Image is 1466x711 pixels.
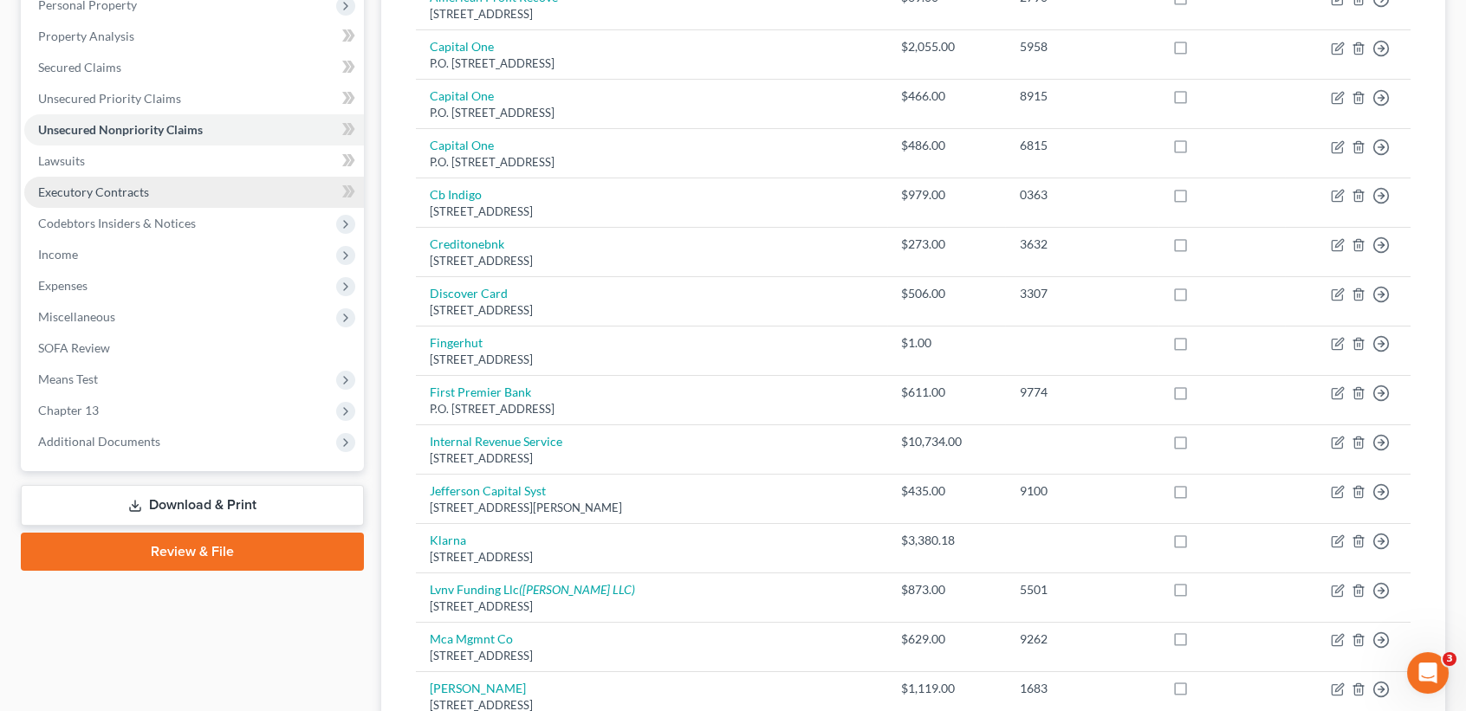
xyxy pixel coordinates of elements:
div: $486.00 [901,137,992,154]
div: $466.00 [901,87,992,105]
div: [STREET_ADDRESS] [430,549,873,566]
div: P.O. [STREET_ADDRESS] [430,105,873,121]
div: P.O. [STREET_ADDRESS] [430,401,873,417]
div: $1.00 [901,334,992,352]
a: [PERSON_NAME] [430,681,526,695]
div: 0363 [1019,186,1145,204]
div: [STREET_ADDRESS] [430,352,873,368]
span: Unsecured Priority Claims [38,91,181,106]
div: $3,380.18 [901,532,992,549]
div: 5958 [1019,38,1145,55]
div: $435.00 [901,482,992,500]
div: $629.00 [901,630,992,648]
span: Means Test [38,372,98,386]
span: Additional Documents [38,434,160,449]
span: Property Analysis [38,29,134,43]
span: Chapter 13 [38,403,99,417]
div: 9262 [1019,630,1145,648]
a: SOFA Review [24,333,364,364]
div: 9774 [1019,384,1145,401]
a: Property Analysis [24,21,364,52]
div: 5501 [1019,581,1145,598]
a: Lvnv Funding Llc([PERSON_NAME] LLC) [430,582,635,597]
div: 3632 [1019,236,1145,253]
div: P.O. [STREET_ADDRESS] [430,154,873,171]
a: Unsecured Priority Claims [24,83,364,114]
div: 8915 [1019,87,1145,105]
div: [STREET_ADDRESS] [430,6,873,23]
div: $273.00 [901,236,992,253]
span: Miscellaneous [38,309,115,324]
div: P.O. [STREET_ADDRESS] [430,55,873,72]
div: 9100 [1019,482,1145,500]
span: Lawsuits [38,153,85,168]
div: [STREET_ADDRESS] [430,302,873,319]
span: 3 [1443,652,1456,666]
span: Secured Claims [38,60,121,74]
div: 6815 [1019,137,1145,154]
a: Fingerhut [430,335,483,350]
span: Expenses [38,278,88,293]
a: Capital One [430,138,494,152]
span: Executory Contracts [38,184,149,199]
span: SOFA Review [38,340,110,355]
a: Download & Print [21,485,364,526]
div: $611.00 [901,384,992,401]
a: Klarna [430,533,466,547]
a: Capital One [430,88,494,103]
a: Creditonebnk [430,236,504,251]
iframe: Intercom live chat [1407,652,1449,694]
a: Cb Indigo [430,187,482,202]
a: Mca Mgmnt Co [430,631,513,646]
div: $2,055.00 [901,38,992,55]
span: Codebtors Insiders & Notices [38,216,196,230]
a: Executory Contracts [24,177,364,208]
a: Internal Revenue Service [430,434,562,449]
a: Unsecured Nonpriority Claims [24,114,364,145]
div: $873.00 [901,581,992,598]
div: $506.00 [901,285,992,302]
div: [STREET_ADDRESS] [430,204,873,220]
div: [STREET_ADDRESS] [430,598,873,615]
a: First Premier Bank [430,385,531,399]
div: [STREET_ADDRESS] [430,648,873,664]
div: $979.00 [901,186,992,204]
a: Lawsuits [24,145,364,177]
div: [STREET_ADDRESS] [430,253,873,269]
div: 3307 [1019,285,1145,302]
a: Capital One [430,39,494,54]
span: Unsecured Nonpriority Claims [38,122,203,137]
div: $10,734.00 [901,433,992,450]
a: Secured Claims [24,52,364,83]
a: Jefferson Capital Syst [430,483,546,498]
div: 1683 [1019,680,1145,697]
i: ([PERSON_NAME] LLC) [519,582,635,597]
span: Income [38,247,78,262]
div: [STREET_ADDRESS][PERSON_NAME] [430,500,873,516]
div: $1,119.00 [901,680,992,697]
a: Discover Card [430,286,508,301]
a: Review & File [21,533,364,571]
div: [STREET_ADDRESS] [430,450,873,467]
